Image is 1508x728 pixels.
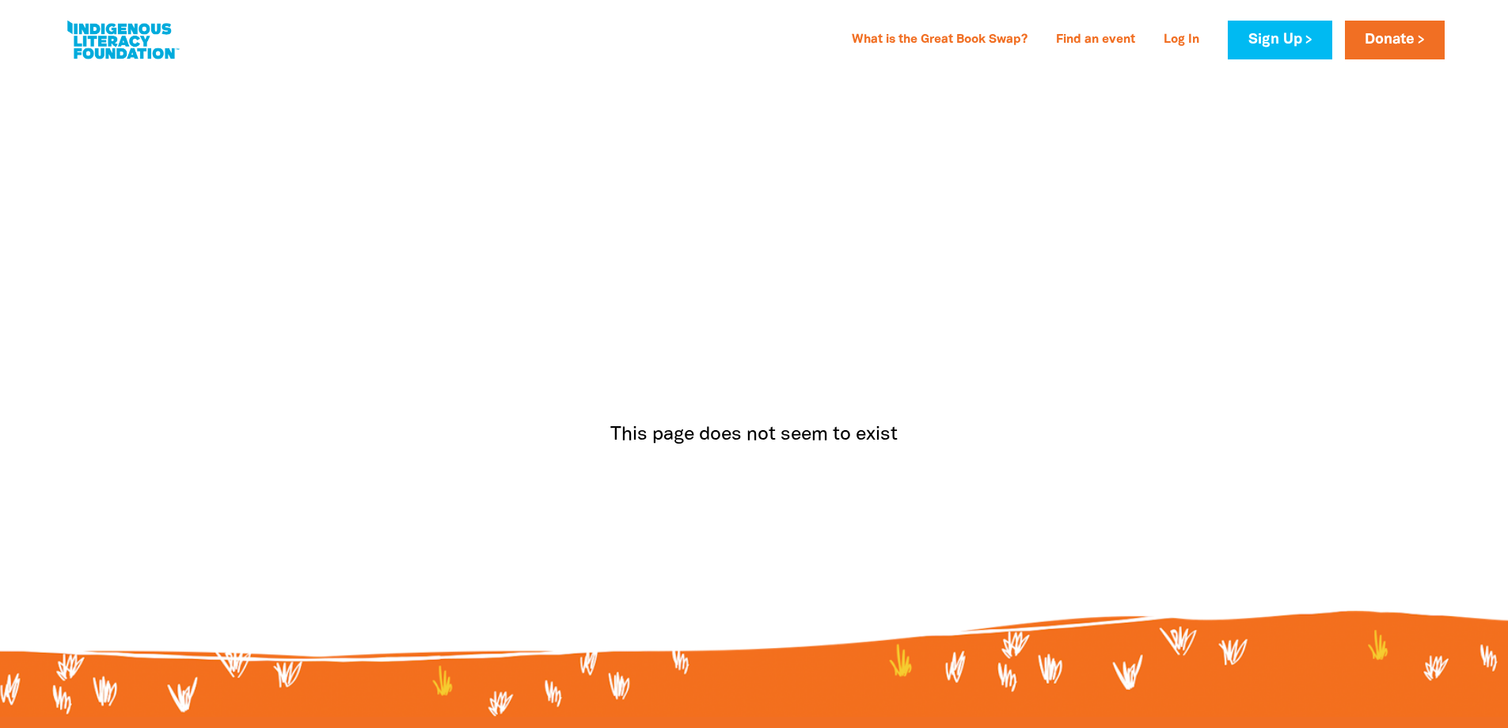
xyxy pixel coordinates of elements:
[842,28,1037,53] a: What is the Great Book Swap?
[482,421,1027,449] p: This page does not seem to exist
[1154,28,1209,53] a: Log In
[1228,21,1331,59] a: Sign Up
[1046,28,1145,53] a: Find an event
[1345,21,1445,59] a: Donate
